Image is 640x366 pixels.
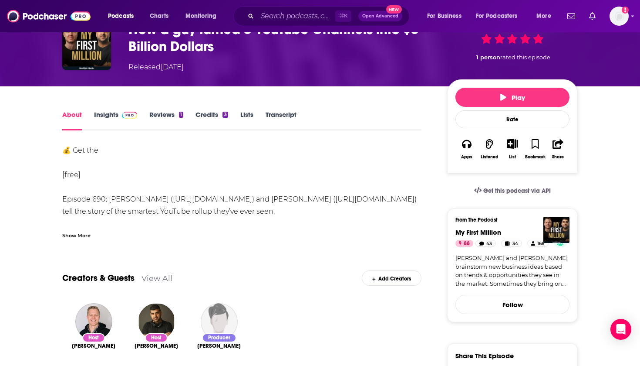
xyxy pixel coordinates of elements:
img: My First Million [543,217,569,243]
img: Shaan Puri [138,303,175,340]
a: Reviews1 [149,110,183,130]
button: Apps [455,133,478,165]
a: View All [141,274,172,283]
a: Credits3 [195,110,228,130]
a: 88 [455,240,473,247]
img: Sam Parr [75,303,112,340]
h3: Share This Episode [455,352,514,360]
div: Rate [455,110,569,128]
span: [PERSON_NAME] [197,342,241,349]
a: My First Million [455,228,501,236]
span: 1 person [476,54,500,61]
span: Get this podcast via API [483,187,551,195]
span: Play [500,93,525,102]
div: Released [DATE] [128,62,184,72]
span: New [386,5,402,14]
span: Podcasts [108,10,134,22]
a: Shaan Puri [135,342,178,349]
span: Open Advanced [362,14,398,18]
button: Share [547,133,569,165]
a: Sam Parr [72,342,115,349]
button: open menu [421,9,472,23]
span: [PERSON_NAME] [135,342,178,349]
button: Follow [455,295,569,314]
span: 34 [512,239,518,248]
a: Get this podcast via API [467,180,558,202]
div: Producer [202,333,236,342]
img: Ben Wilson [201,303,238,340]
a: Show notifications dropdown [586,9,599,24]
div: Search podcasts, credits, & more... [242,6,418,26]
a: 43 [475,240,496,247]
div: Host [82,333,105,342]
div: Add Creators [362,270,421,286]
h1: How a guy turned 3 YouTube Channels into $3 Billion Dollars [128,21,433,55]
div: Bookmark [525,154,546,160]
img: Podchaser Pro [122,112,137,119]
button: open menu [102,9,145,23]
span: Charts [150,10,168,22]
span: 43 [486,239,492,248]
a: [URL][DOMAIN_NAME] [173,195,252,203]
a: Creators & Guests [62,273,135,284]
span: Monitoring [185,10,216,22]
a: [PERSON_NAME] and [PERSON_NAME] brainstorm new business ideas based on trends & opportunities the... [455,254,569,288]
a: About [62,110,82,130]
button: open menu [179,9,228,23]
div: List [509,154,516,160]
button: open menu [470,9,530,23]
div: Listened [481,154,499,160]
span: ⌘ K [335,10,351,22]
a: 34 [501,240,522,247]
a: Show notifications dropdown [564,9,579,24]
div: Apps [461,154,472,160]
div: Host [145,333,168,342]
button: Open AdvancedNew [358,11,402,21]
span: For Podcasters [476,10,518,22]
div: Share [552,154,564,160]
span: 168 [537,239,545,248]
button: open menu [530,9,562,23]
span: rated this episode [500,54,550,61]
a: Charts [144,9,174,23]
input: Search podcasts, credits, & more... [257,9,335,23]
div: Open Intercom Messenger [610,319,631,340]
div: Show More ButtonList [501,133,524,165]
a: Lists [240,110,253,130]
button: Play [455,88,569,107]
h3: From The Podcast [455,217,563,223]
a: Ben Wilson [197,342,241,349]
a: [URL][DOMAIN_NAME] [335,195,414,203]
div: 1 [179,112,183,118]
img: How a guy turned 3 YouTube Channels into $3 Billion Dollars [62,21,111,70]
span: Logged in as Mark.Hayward [610,7,629,26]
button: Bookmark [524,133,546,165]
a: 168 [527,240,549,247]
img: Podchaser - Follow, Share and Rate Podcasts [7,8,91,24]
svg: Add a profile image [622,7,629,14]
img: User Profile [610,7,629,26]
button: Show profile menu [610,7,629,26]
a: Transcript [266,110,296,130]
span: [PERSON_NAME] [72,342,115,349]
span: 88 [464,239,470,248]
button: Listened [478,133,501,165]
button: Show More Button [503,139,521,148]
div: 3 [222,112,228,118]
span: For Business [427,10,461,22]
a: InsightsPodchaser Pro [94,110,137,130]
span: More [536,10,551,22]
